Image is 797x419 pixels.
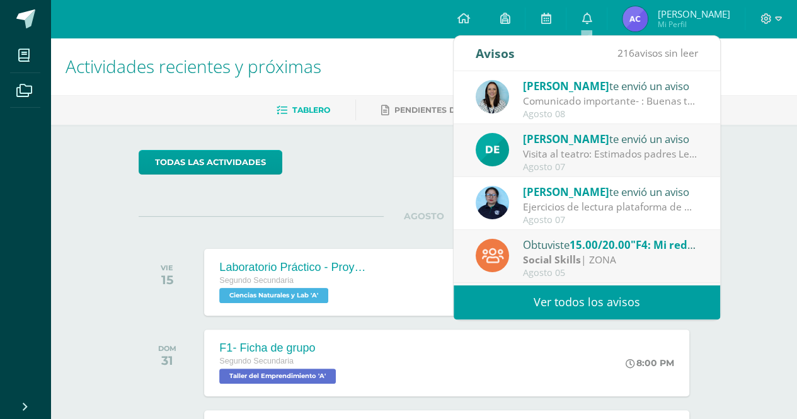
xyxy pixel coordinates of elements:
div: Agosto 07 [523,215,698,226]
a: Pendientes de entrega [381,100,502,120]
div: Avisos [476,36,515,71]
div: Agosto 05 [523,268,698,278]
span: AGOSTO [384,210,464,222]
div: Agosto 07 [523,162,698,173]
img: aed16db0a88ebd6752f21681ad1200a1.png [476,80,509,113]
div: Obtuviste en [523,236,698,253]
span: Pendientes de entrega [394,105,502,115]
span: [PERSON_NAME] [523,79,609,93]
div: Laboratorio Práctico - Proyecto de Unidad [219,261,370,274]
div: te envió un aviso [523,77,698,94]
img: 064e1341fa736840b325da5ff0e83846.png [622,6,648,32]
span: 15.00/20.00 [570,238,631,252]
div: Agosto 08 [523,109,698,120]
span: [PERSON_NAME] [523,185,609,199]
div: te envió un aviso [523,183,698,200]
span: 216 [617,46,634,60]
div: VIE [161,263,173,272]
strong: Social Skills [523,253,581,267]
span: [PERSON_NAME] [657,8,730,20]
div: 8:00 PM [626,357,674,369]
a: Ver todos los avisos [454,285,720,319]
a: todas las Actividades [139,150,282,175]
div: DOM [158,344,176,353]
span: Actividades recientes y próximas [66,54,321,78]
div: Comunicado importante- : Buenas tardes estimados padres de familia, Les compartimos información i... [523,94,698,108]
div: | ZONA [523,253,698,267]
img: 9fa0c54c0c68d676f2f0303209928c54.png [476,133,509,166]
div: 15 [161,272,173,287]
div: F1- Ficha de grupo [219,342,339,355]
span: Segundo Secundaria [219,357,294,365]
span: Segundo Secundaria [219,276,294,285]
span: Mi Perfil [657,19,730,30]
span: Taller del Emprendimiento 'A' [219,369,336,384]
div: te envió un aviso [523,130,698,147]
span: "F4: Mi red de ayuda" [631,238,743,252]
div: 31 [158,353,176,368]
a: Tablero [277,100,330,120]
span: Ciencias Naturales y Lab 'A' [219,288,328,303]
span: avisos sin leer [617,46,698,60]
div: Ejercicios de lectura plataforma de Bambú: No ha trabajado los ejercicios de lectura asignados en... [523,200,698,214]
img: 911da8577ce506968a839c78ed3a8bf3.png [476,186,509,219]
div: Visita al teatro: Estimados padres Les informamos sobre la actividad de la visita al teatro. Espe... [523,147,698,161]
span: Tablero [292,105,330,115]
span: [PERSON_NAME] [523,132,609,146]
